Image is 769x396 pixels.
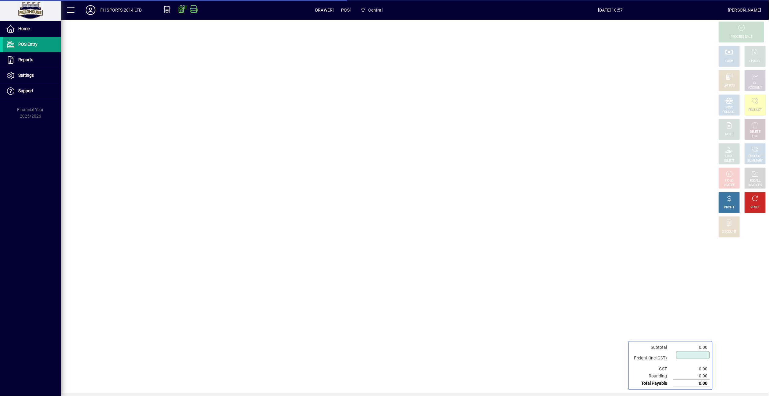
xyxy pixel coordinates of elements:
div: DELETE [750,130,760,134]
div: ACCOUNT [748,86,762,90]
div: RESET [751,205,760,210]
div: INVOICES [749,183,762,188]
div: MISC [726,105,733,110]
div: INVOICE [724,183,735,188]
td: Total Payable [631,380,673,387]
div: PROFIT [724,205,735,210]
a: Reports [3,52,61,68]
div: PROCESS SALE [731,35,752,39]
div: CHARGE [749,59,761,64]
div: EFTPOS [724,83,735,88]
td: 0.00 [673,344,710,351]
div: PRODUCT [748,154,762,159]
div: RECALL [750,179,761,183]
a: Support [3,83,61,99]
td: 0.00 [673,373,710,380]
div: FH SPORTS 2014 LTD [100,5,142,15]
div: SELECT [724,159,735,163]
div: [PERSON_NAME] [728,5,761,15]
a: Settings [3,68,61,83]
div: PRODUCT [748,108,762,112]
div: DISCOUNT [722,230,737,234]
span: Support [18,88,34,93]
div: SUMMARY [748,159,763,163]
span: Central [368,5,383,15]
span: POS1 [341,5,352,15]
td: Freight (Incl GST) [631,351,673,366]
span: DRAWER1 [315,5,335,15]
span: Settings [18,73,34,78]
div: GL [753,81,757,86]
a: Home [3,21,61,37]
span: [DATE] 10:57 [493,5,728,15]
td: 0.00 [673,380,710,387]
button: Profile [81,5,100,16]
div: LINE [752,134,758,139]
td: 0.00 [673,366,710,373]
div: HOLD [725,179,733,183]
div: NOTE [725,132,733,137]
span: Central [358,5,385,16]
div: CASH [725,59,733,64]
td: GST [631,366,673,373]
span: Reports [18,57,33,62]
td: Subtotal [631,344,673,351]
div: PRODUCT [722,110,736,115]
span: POS Entry [18,42,37,47]
div: PRICE [725,154,734,159]
td: Rounding [631,373,673,380]
span: Home [18,26,30,31]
